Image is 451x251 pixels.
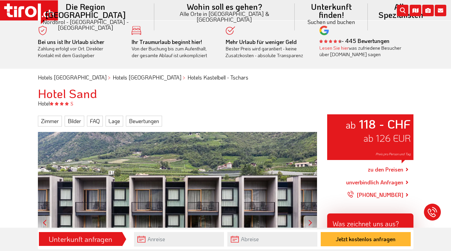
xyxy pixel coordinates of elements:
div: Zahlung erfolgt vor Ort. Direkter Kontakt mit dem Gastgeber [38,39,122,59]
span: ab 126 EUR [363,132,411,144]
a: Lesen Sie hier [319,45,349,51]
b: - 445 Bewertungen [319,37,389,44]
a: zu den Preisen [368,161,403,178]
b: Mehr Urlaub für weniger Geld [226,38,297,45]
a: Hotels [GEOGRAPHIC_DATA] [113,74,181,81]
small: ab [345,118,356,131]
a: Zimmer [38,116,62,127]
div: Hotel [33,100,419,107]
button: Jetzt kostenlos anfragen [321,232,411,246]
strong: 118 - CHF [359,116,411,132]
a: [PHONE_NUMBER] [347,186,403,203]
a: Hotels Kastelbell - Tschars [187,74,248,81]
a: Bilder [65,116,84,127]
div: was zufriedene Besucher über [DOMAIN_NAME] sagen [319,45,403,58]
small: Suchen und buchen [303,19,360,25]
a: Bewertungen [126,116,162,127]
a: Lage [106,116,123,127]
div: Was zeichnet uns aus? [327,213,413,231]
small: Nordtirol - [GEOGRAPHIC_DATA] - [GEOGRAPHIC_DATA] [25,19,146,30]
div: Bester Preis wird garantiert - keine Zusatzkosten - absolute Transparenz [226,39,310,59]
i: Kontakt [435,5,446,16]
h1: Hotel Sand [38,87,413,100]
a: unverbindlich Anfragen [346,178,403,186]
input: Anreise [134,232,224,247]
a: Hotels [GEOGRAPHIC_DATA] [38,74,107,81]
i: Karte öffnen [410,5,421,16]
span: Preis pro Person und Tag [376,152,411,156]
small: Alle Orte in [GEOGRAPHIC_DATA] & [GEOGRAPHIC_DATA] [162,11,287,22]
div: Unterkunft anfragen [41,233,120,245]
b: Bei uns ist Ihr Urlaub sicher [38,38,104,45]
b: Ihr Traumurlaub beginnt hier! [132,38,202,45]
input: Abreise [227,232,317,247]
a: FAQ [87,116,103,127]
i: Fotogalerie [422,5,434,16]
div: Von der Buchung bis zum Aufenthalt, der gesamte Ablauf ist unkompliziert [132,39,216,59]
